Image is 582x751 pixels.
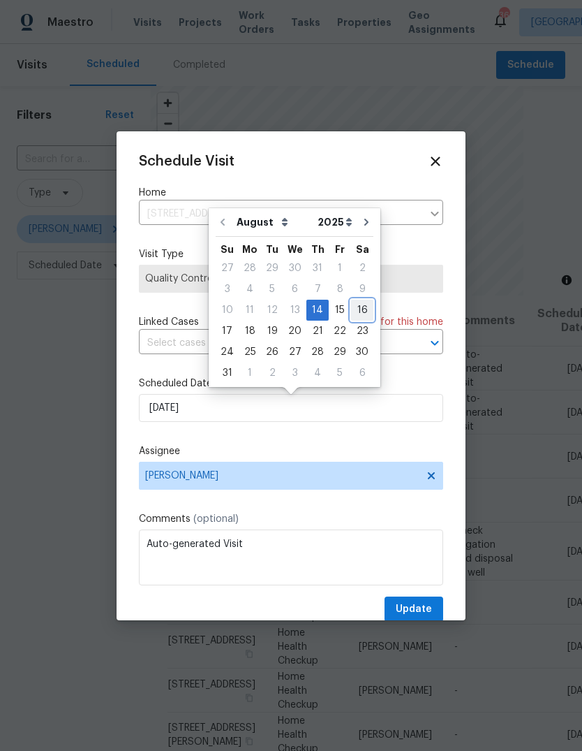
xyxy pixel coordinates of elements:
[261,363,283,384] div: Tue Sep 02 2025
[139,315,199,329] span: Linked Cases
[242,245,258,254] abbr: Monday
[261,342,283,363] div: Tue Aug 26 2025
[329,363,351,383] div: 5
[351,363,373,383] div: 6
[428,154,443,169] span: Close
[261,363,283,383] div: 2
[351,279,373,299] div: 9
[239,300,261,320] div: 11
[329,363,351,384] div: Fri Sep 05 2025
[351,321,373,342] div: Sat Aug 23 2025
[139,333,404,354] input: Select cases
[306,342,329,362] div: 28
[239,258,261,278] div: 28
[145,470,419,481] span: [PERSON_NAME]
[283,321,306,342] div: Wed Aug 20 2025
[216,321,239,341] div: 17
[261,321,283,342] div: Tue Aug 19 2025
[239,300,261,321] div: Mon Aug 11 2025
[283,363,306,384] div: Wed Sep 03 2025
[306,258,329,278] div: 31
[216,258,239,279] div: Sun Jul 27 2025
[261,279,283,300] div: Tue Aug 05 2025
[139,444,443,458] label: Assignee
[306,279,329,300] div: Thu Aug 07 2025
[283,258,306,278] div: 30
[283,258,306,279] div: Wed Jul 30 2025
[239,321,261,341] div: 18
[288,245,303,254] abbr: Wednesday
[306,300,329,321] div: Thu Aug 14 2025
[329,321,351,341] div: 22
[306,363,329,383] div: 4
[261,258,283,279] div: Tue Jul 29 2025
[351,342,373,362] div: 30
[283,321,306,341] div: 20
[306,321,329,342] div: Thu Aug 21 2025
[283,363,306,383] div: 3
[329,321,351,342] div: Fri Aug 22 2025
[139,247,443,261] label: Visit Type
[139,377,443,391] label: Scheduled Date
[216,300,239,320] div: 10
[283,279,306,300] div: Wed Aug 06 2025
[216,258,239,278] div: 27
[212,208,233,236] button: Go to previous month
[356,245,369,254] abbr: Saturday
[261,258,283,278] div: 29
[329,279,351,300] div: Fri Aug 08 2025
[139,203,422,225] input: Enter in an address
[329,279,351,299] div: 8
[351,342,373,363] div: Sat Aug 30 2025
[351,279,373,300] div: Sat Aug 09 2025
[283,342,306,363] div: Wed Aug 27 2025
[216,363,239,383] div: 31
[145,272,437,286] span: Quality Control
[329,342,351,362] div: 29
[239,342,261,363] div: Mon Aug 25 2025
[306,321,329,341] div: 21
[425,333,445,353] button: Open
[239,321,261,342] div: Mon Aug 18 2025
[239,342,261,362] div: 25
[239,279,261,300] div: Mon Aug 04 2025
[216,363,239,384] div: Sun Aug 31 2025
[216,321,239,342] div: Sun Aug 17 2025
[193,514,239,524] span: (optional)
[314,212,356,233] select: Year
[351,321,373,341] div: 23
[261,321,283,341] div: 19
[329,300,351,320] div: 15
[139,394,443,422] input: M/D/YYYY
[261,342,283,362] div: 26
[306,363,329,384] div: Thu Sep 04 2025
[233,212,314,233] select: Month
[216,300,239,321] div: Sun Aug 10 2025
[283,342,306,362] div: 27
[239,279,261,299] div: 4
[266,245,278,254] abbr: Tuesday
[329,342,351,363] div: Fri Aug 29 2025
[306,279,329,299] div: 7
[329,300,351,321] div: Fri Aug 15 2025
[239,363,261,384] div: Mon Sep 01 2025
[351,258,373,278] div: 2
[139,512,443,526] label: Comments
[239,363,261,383] div: 1
[283,300,306,321] div: Wed Aug 13 2025
[139,530,443,585] textarea: Auto-generated Visit
[306,342,329,363] div: Thu Aug 28 2025
[261,279,283,299] div: 5
[351,363,373,384] div: Sat Sep 06 2025
[306,258,329,279] div: Thu Jul 31 2025
[329,258,351,278] div: 1
[216,279,239,300] div: Sun Aug 03 2025
[396,601,432,618] span: Update
[306,300,329,320] div: 14
[311,245,324,254] abbr: Thursday
[351,258,373,279] div: Sat Aug 02 2025
[356,208,377,236] button: Go to next month
[283,300,306,320] div: 13
[216,342,239,363] div: Sun Aug 24 2025
[351,300,373,321] div: Sat Aug 16 2025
